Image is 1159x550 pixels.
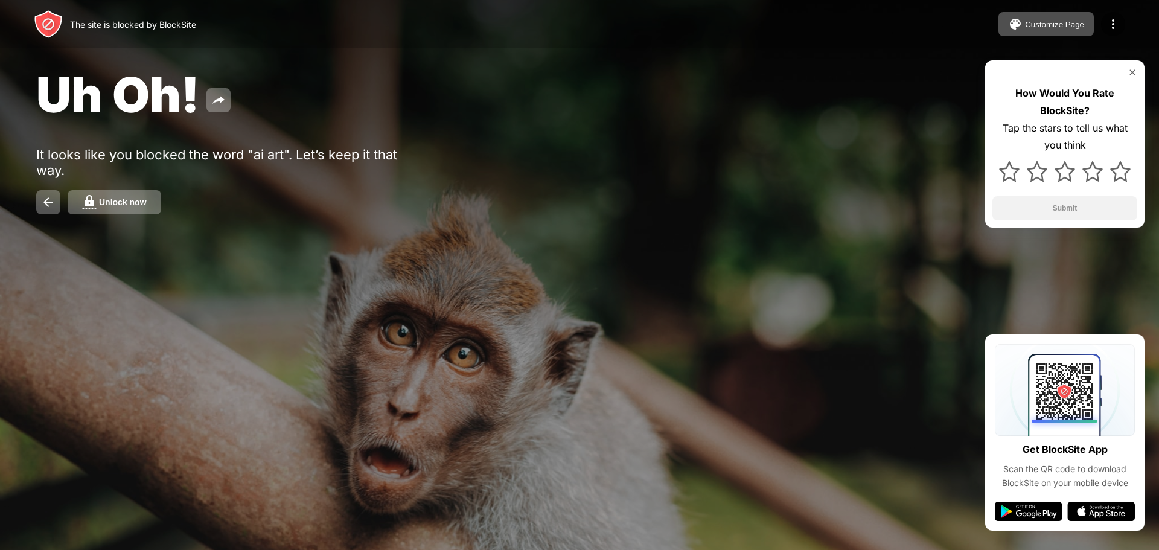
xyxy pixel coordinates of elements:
[992,120,1137,155] div: Tap the stars to tell us what you think
[1082,161,1103,182] img: star.svg
[1008,17,1023,31] img: pallet.svg
[999,161,1020,182] img: star.svg
[99,197,147,207] div: Unlock now
[992,85,1137,120] div: How Would You Rate BlockSite?
[70,19,196,30] div: The site is blocked by BlockSite
[36,65,199,124] span: Uh Oh!
[995,462,1135,490] div: Scan the QR code to download BlockSite on your mobile device
[1106,17,1120,31] img: menu-icon.svg
[1025,20,1084,29] div: Customize Page
[1128,68,1137,77] img: rate-us-close.svg
[36,147,409,178] div: It looks like you blocked the word "ai art". Let’s keep it that way.
[992,196,1137,220] button: Submit
[995,502,1062,521] img: google-play.svg
[998,12,1094,36] button: Customize Page
[82,195,97,209] img: password.svg
[41,195,56,209] img: back.svg
[211,93,226,107] img: share.svg
[1027,161,1047,182] img: star.svg
[34,10,63,39] img: header-logo.svg
[36,398,322,536] iframe: Banner
[995,344,1135,436] img: qrcode.svg
[1055,161,1075,182] img: star.svg
[1110,161,1131,182] img: star.svg
[68,190,161,214] button: Unlock now
[1023,441,1108,458] div: Get BlockSite App
[1067,502,1135,521] img: app-store.svg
